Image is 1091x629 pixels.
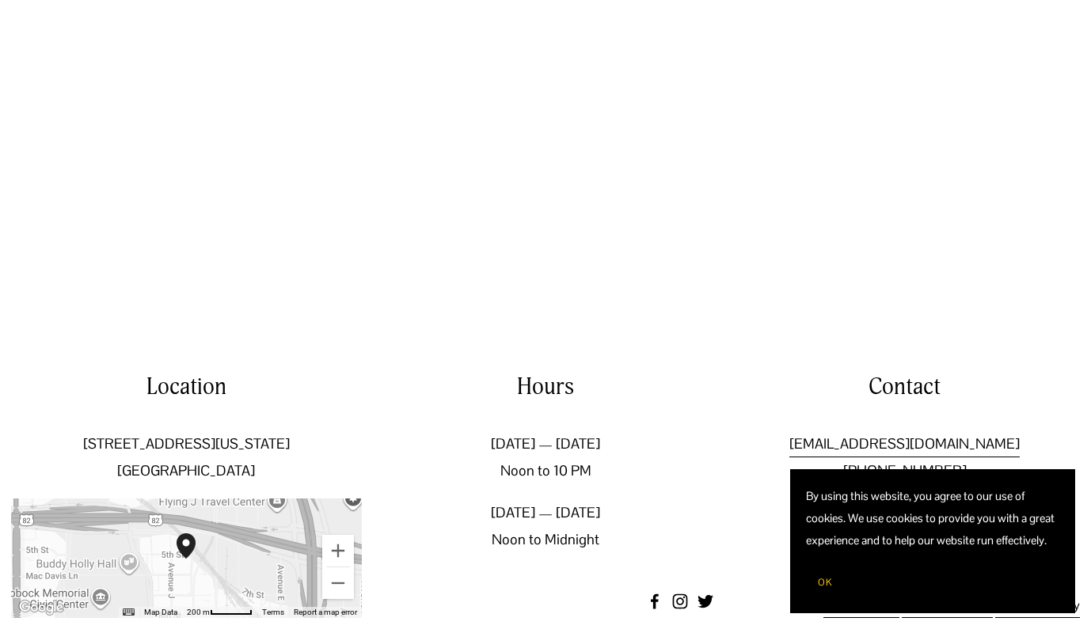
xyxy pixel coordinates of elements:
[729,372,1080,402] h4: Contact
[177,533,215,584] div: Two Docs Brewing Co. 502 Texas Avenue Lubbock, TX, 79401, United States
[182,607,257,618] button: Map Scale: 200 m per 50 pixels
[294,608,357,616] a: Report a map error
[672,593,688,609] a: instagram-unauth
[843,457,967,484] a: [PHONE_NUMBER]
[647,593,663,609] a: Facebook
[187,608,210,616] span: 200 m
[806,485,1059,551] p: By using this website, you agree to our use of cookies. We use cookies to provide you with a grea...
[790,469,1075,613] section: Cookie banner
[123,607,134,618] button: Keyboard shortcuts
[322,535,354,566] button: Zoom in
[789,430,1020,457] a: [EMAIL_ADDRESS][DOMAIN_NAME]
[11,372,362,402] h4: Location
[322,567,354,599] button: Zoom out
[15,597,67,618] a: Open this area in Google Maps (opens a new window)
[806,567,844,597] button: OK
[371,499,721,553] p: [DATE] — [DATE] Noon to Midnight
[11,430,362,484] p: [STREET_ADDRESS][US_STATE] [GEOGRAPHIC_DATA]
[144,607,177,618] button: Map Data
[698,593,713,609] a: twitter-unauth
[371,430,721,484] p: [DATE] — [DATE] Noon to 10 PM
[262,608,284,616] a: Terms
[774,593,1080,618] p: | |
[371,372,721,402] h4: Hours
[15,597,67,618] img: Google
[818,576,832,589] span: OK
